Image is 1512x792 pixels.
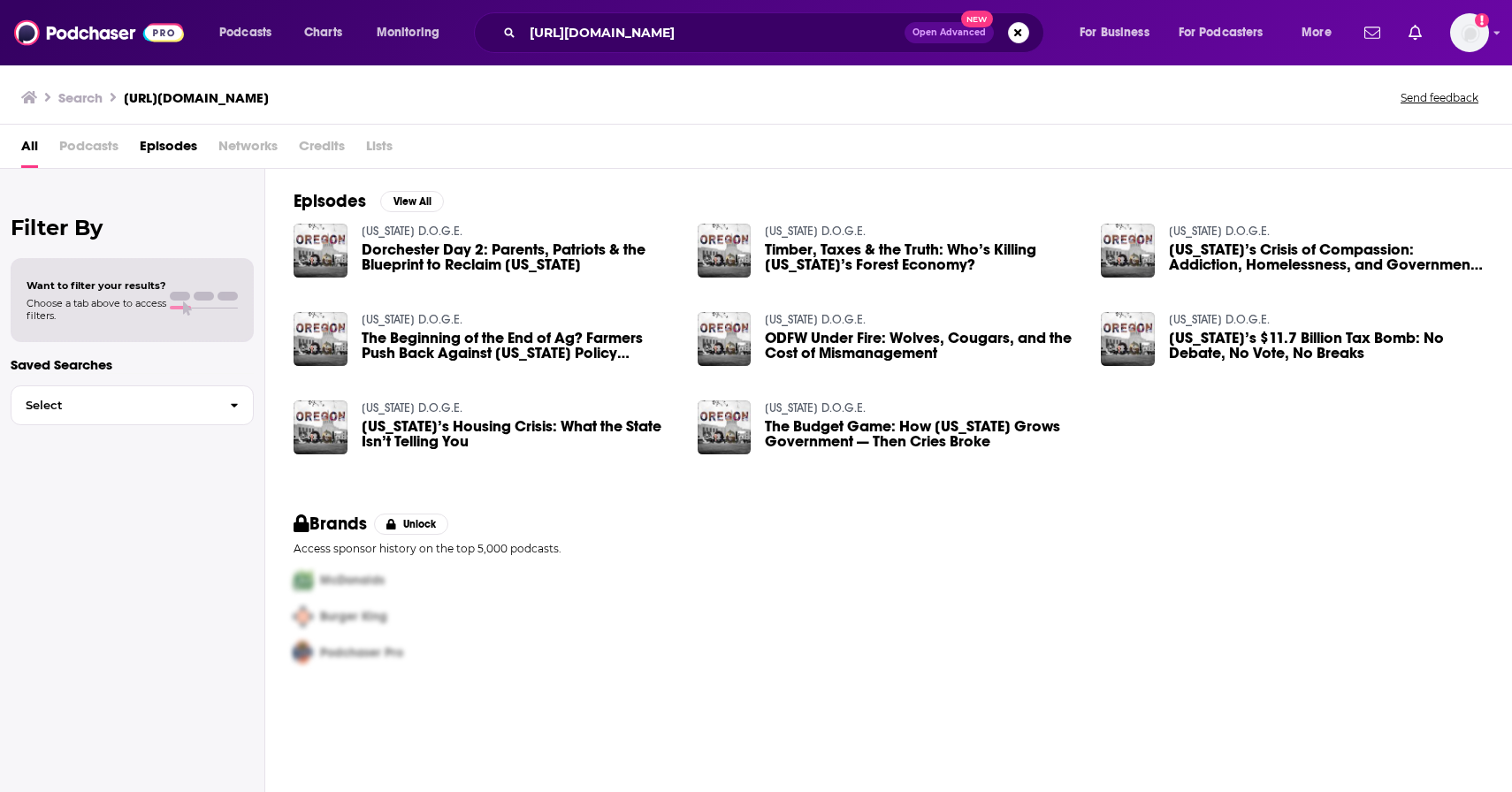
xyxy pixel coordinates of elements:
a: Oregon D.O.G.E. [362,400,462,415]
button: open menu [1167,19,1289,47]
span: Burger King [320,609,387,624]
span: Podcasts [59,132,118,168]
a: Oregon D.O.G.E. [362,224,462,239]
span: Charts [304,20,342,45]
img: The Budget Game: How Oregon Grows Government — Then Cries Broke [698,400,752,454]
span: Monitoring [377,20,439,45]
a: Show notifications dropdown [1357,18,1387,48]
h2: Episodes [294,190,366,212]
a: Oregon D.O.G.E. [765,224,866,239]
img: First Pro Logo [286,562,320,598]
span: [US_STATE]’s $11.7 Billion Tax Bomb: No Debate, No Vote, No Breaks [1169,331,1484,361]
span: Timber, Taxes & the Truth: Who’s Killing [US_STATE]’s Forest Economy? [765,242,1080,272]
a: Oregon’s $11.7 Billion Tax Bomb: No Debate, No Vote, No Breaks [1169,331,1484,361]
a: Oregon’s Housing Crisis: What the State Isn’t Telling You [362,419,676,449]
img: The Beginning of the End of Ag? Farmers Push Back Against Oregon Policy Overreach [294,312,347,366]
span: [US_STATE]’s Housing Crisis: What the State Isn’t Telling You [362,419,676,449]
span: Podcasts [219,20,271,45]
h2: Brands [294,513,367,535]
img: Third Pro Logo [286,635,320,671]
span: For Business [1080,20,1149,45]
a: Oregon D.O.G.E. [362,312,462,327]
a: Dorchester Day 2: Parents, Patriots & the Blueprint to Reclaim Oregon [362,242,676,272]
svg: Add a profile image [1475,13,1489,27]
input: Search podcasts, credits, & more... [523,19,905,47]
img: Second Pro Logo [286,598,320,635]
button: Send feedback [1395,90,1484,105]
button: Open AdvancedNew [905,22,994,43]
span: Dorchester Day 2: Parents, Patriots & the Blueprint to Reclaim [US_STATE] [362,242,676,272]
span: McDonalds [320,573,385,588]
a: Oregon D.O.G.E. [765,312,866,327]
a: ODFW Under Fire: Wolves, Cougars, and the Cost of Mismanagement [765,331,1080,361]
span: Choose a tab above to access filters. [27,297,166,322]
button: open menu [207,19,294,47]
button: open menu [1067,19,1172,47]
span: Lists [366,132,393,168]
span: Select [11,400,216,411]
span: [US_STATE]’s Crisis of Compassion: Addiction, Homelessness, and Government Failure [1169,242,1484,272]
img: Oregon’s Crisis of Compassion: Addiction, Homelessness, and Government Failure [1101,224,1155,278]
span: Open Advanced [913,28,986,37]
button: Select [11,385,254,425]
span: The Beginning of the End of Ag? Farmers Push Back Against [US_STATE] Policy Overreach [362,331,676,361]
img: ODFW Under Fire: Wolves, Cougars, and the Cost of Mismanagement [698,312,752,366]
span: Logged in as yaelbt [1450,13,1489,52]
a: Oregon D.O.G.E. [765,400,866,415]
span: The Budget Game: How [US_STATE] Grows Government — Then Cries Broke [765,419,1080,449]
button: open menu [1289,19,1354,47]
span: Want to filter your results? [27,279,166,292]
button: View All [380,191,444,212]
a: Oregon D.O.G.E. [1169,224,1270,239]
span: Networks [218,132,278,168]
span: For Podcasters [1179,20,1264,45]
a: Episodes [140,132,197,168]
img: Dorchester Day 2: Parents, Patriots & the Blueprint to Reclaim Oregon [294,224,347,278]
div: Search podcasts, credits, & more... [491,12,1061,53]
a: Charts [293,19,353,47]
a: Show notifications dropdown [1401,18,1429,48]
span: Credits [299,132,345,168]
a: The Beginning of the End of Ag? Farmers Push Back Against Oregon Policy Overreach [362,331,676,361]
img: Oregon’s $11.7 Billion Tax Bomb: No Debate, No Vote, No Breaks [1101,312,1155,366]
img: Timber, Taxes & the Truth: Who’s Killing Oregon’s Forest Economy? [698,224,752,278]
span: New [961,11,993,27]
a: The Budget Game: How Oregon Grows Government — Then Cries Broke [765,419,1080,449]
span: Podchaser Pro [320,645,403,660]
img: Podchaser - Follow, Share and Rate Podcasts [14,16,184,49]
button: Unlock [374,514,449,535]
p: Saved Searches [11,356,254,373]
p: Access sponsor history on the top 5,000 podcasts. [294,542,1484,555]
a: Timber, Taxes & the Truth: Who’s Killing Oregon’s Forest Economy? [765,242,1080,272]
a: All [21,132,38,168]
a: EpisodesView All [294,190,444,212]
h3: Search [58,89,103,106]
button: open menu [364,19,462,47]
img: Oregon’s Housing Crisis: What the State Isn’t Telling You [294,400,347,454]
a: Oregon D.O.G.E. [1169,312,1270,327]
h2: Filter By [11,215,254,240]
button: Show profile menu [1450,13,1489,52]
a: Oregon’s Crisis of Compassion: Addiction, Homelessness, and Government Failure [1169,242,1484,272]
h3: [URL][DOMAIN_NAME] [124,89,269,106]
span: More [1302,20,1332,45]
img: User Profile [1450,13,1489,52]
